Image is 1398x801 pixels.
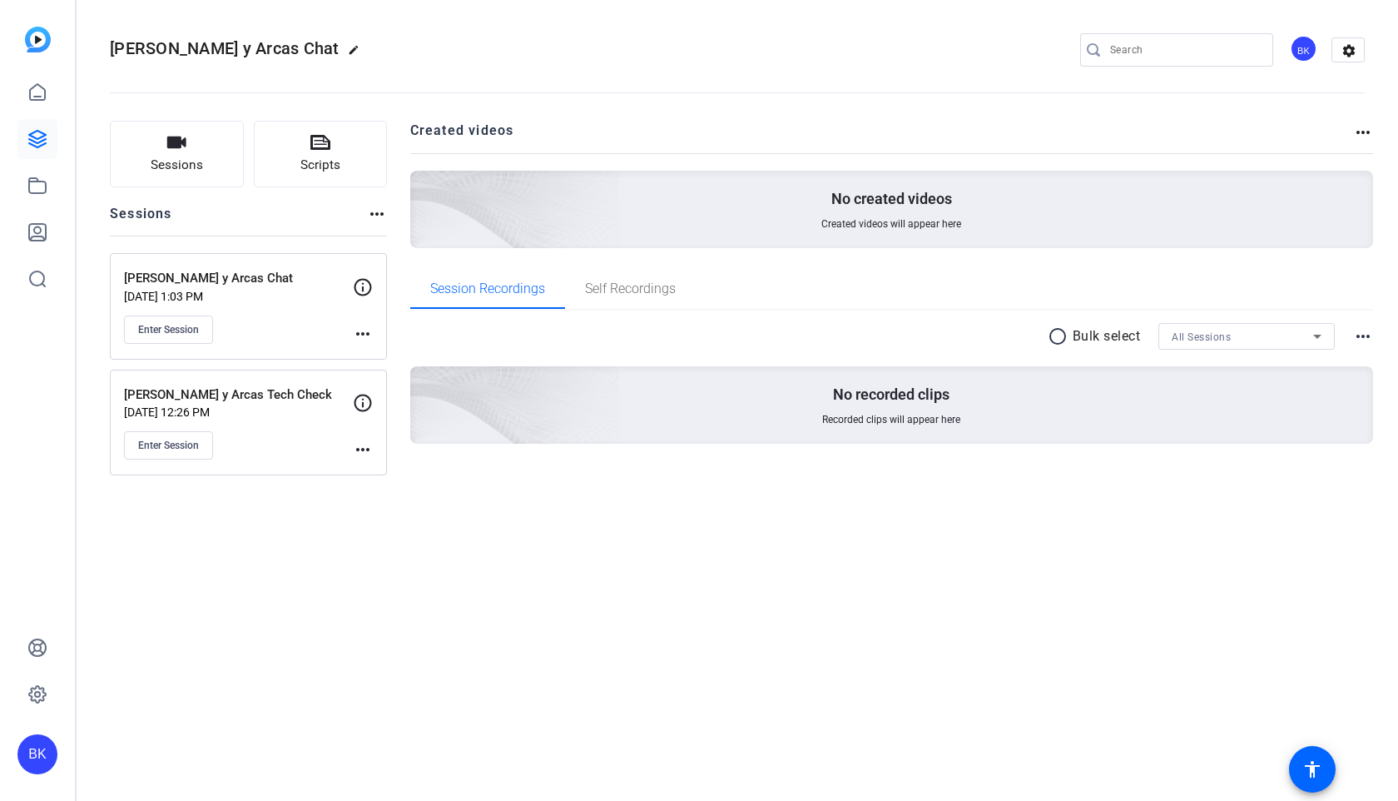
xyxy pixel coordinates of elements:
[25,27,51,52] img: blue-gradient.svg
[410,121,1354,153] h2: Created videos
[110,38,340,58] span: [PERSON_NAME] y Arcas Chat
[831,189,952,209] p: No created videos
[124,431,213,460] button: Enter Session
[224,6,621,367] img: Creted videos background
[833,385,949,405] p: No recorded clips
[1290,35,1317,62] div: BK
[353,440,373,460] mat-icon: more_horiz
[822,413,960,426] span: Recorded clips will appear here
[151,156,203,175] span: Sessions
[124,405,353,419] p: [DATE] 12:26 PM
[124,316,213,344] button: Enter Session
[1172,331,1231,343] span: All Sessions
[348,44,368,64] mat-icon: edit
[585,282,676,296] span: Self Recordings
[1353,326,1373,346] mat-icon: more_horiz
[1332,38,1366,63] mat-icon: settings
[353,324,373,344] mat-icon: more_horiz
[1110,40,1260,60] input: Search
[430,282,545,296] span: Session Recordings
[1290,35,1319,64] ngx-avatar: Brittany Kerfoot
[124,386,353,405] p: [PERSON_NAME] y Arcas Tech Check
[300,156,340,175] span: Scripts
[821,217,961,231] span: Created videos will appear here
[1302,759,1322,779] mat-icon: accessibility
[1353,122,1373,142] mat-icon: more_horiz
[138,323,199,336] span: Enter Session
[138,439,199,452] span: Enter Session
[254,121,388,187] button: Scripts
[1073,326,1141,346] p: Bulk select
[367,204,387,224] mat-icon: more_horiz
[17,734,57,774] div: BK
[110,204,172,236] h2: Sessions
[1048,326,1073,346] mat-icon: radio_button_unchecked
[224,201,621,563] img: embarkstudio-empty-session.png
[124,290,353,303] p: [DATE] 1:03 PM
[124,269,353,288] p: [PERSON_NAME] y Arcas Chat
[110,121,244,187] button: Sessions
